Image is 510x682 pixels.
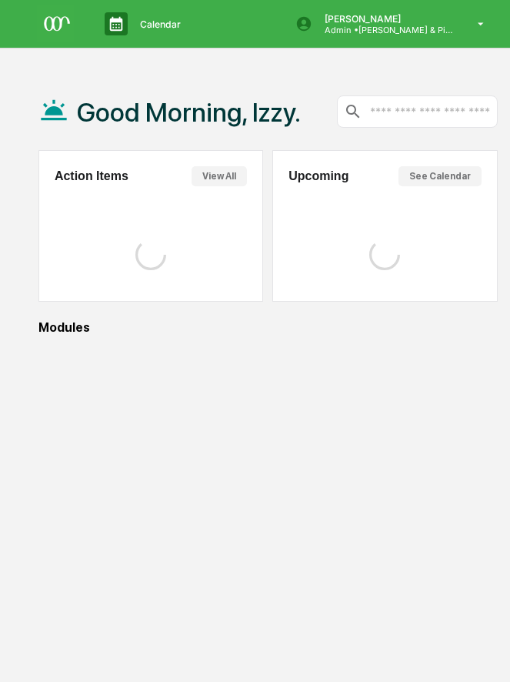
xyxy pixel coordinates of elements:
[192,166,247,186] button: View All
[398,166,482,186] button: See Calendar
[128,18,188,30] p: Calendar
[77,97,301,128] h1: Good Morning, Izzy.
[288,169,348,183] h2: Upcoming
[55,169,128,183] h2: Action Items
[38,320,498,335] div: Modules
[312,13,455,25] p: [PERSON_NAME]
[312,25,455,35] p: Admin • [PERSON_NAME] & Pip Co.
[37,5,74,42] img: logo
